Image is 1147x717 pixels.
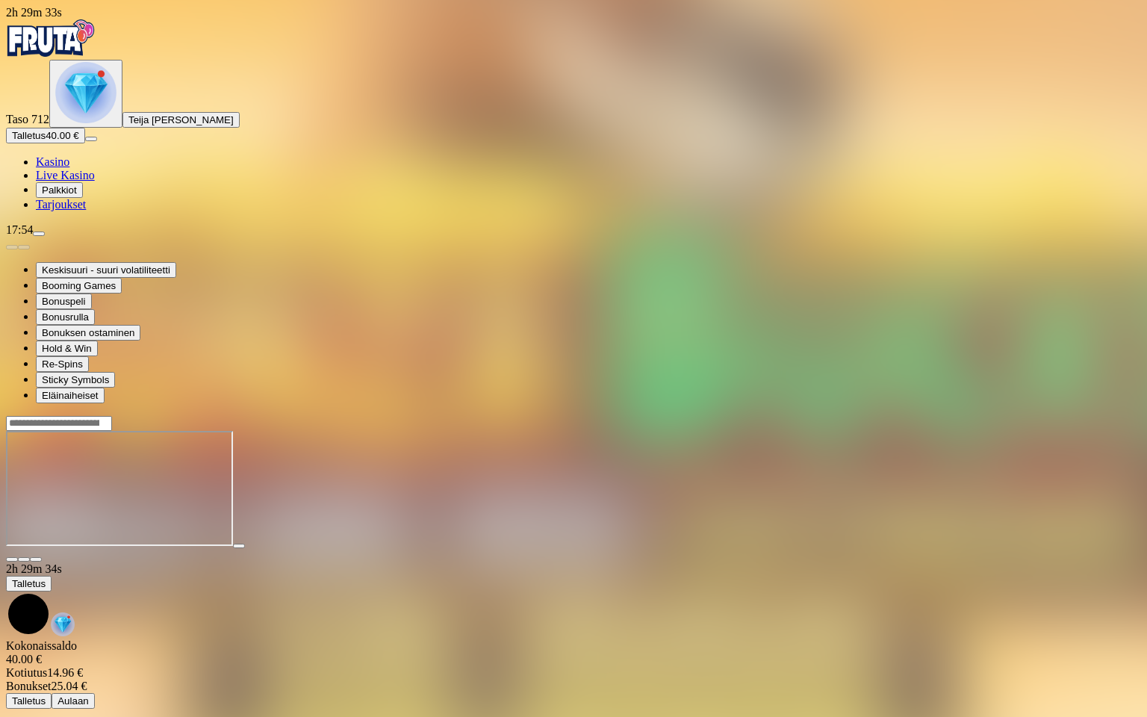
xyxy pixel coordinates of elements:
[85,137,97,141] button: menu
[36,155,69,168] a: Kasino
[36,372,115,388] button: Sticky Symbols
[6,46,96,59] a: Fruta
[6,155,1141,211] nav: Main menu
[51,612,75,636] img: reward-icon
[36,341,98,356] button: Hold & Win
[12,695,46,707] span: Talletus
[6,6,62,19] span: user session time
[42,264,170,276] span: Keskisuuri - suuri volatiliteetti
[6,557,18,562] button: close icon
[42,374,109,385] span: Sticky Symbols
[6,693,52,709] button: Talletus
[18,557,30,562] button: chevron-down icon
[36,294,92,309] button: Bonuspeli
[42,280,116,291] span: Booming Games
[128,114,234,125] span: Teija [PERSON_NAME]
[36,198,86,211] a: Tarjoukset
[33,232,45,236] button: menu
[36,169,95,181] a: Live Kasino
[122,112,240,128] button: Teija [PERSON_NAME]
[6,431,233,546] iframe: Bonza Bucks Hold and Win Extreme 10,000
[6,653,1141,666] div: 40.00 €
[6,245,18,249] button: prev slide
[36,325,140,341] button: Bonuksen ostaminen
[36,182,83,198] button: Palkkiot
[42,184,77,196] span: Palkkiot
[6,113,49,125] span: Taso 712
[6,223,33,236] span: 17:54
[42,343,92,354] span: Hold & Win
[36,278,122,294] button: Booming Games
[36,356,89,372] button: Re-Spins
[36,388,105,403] button: Eläinaiheiset
[46,130,78,141] span: 40.00 €
[12,578,46,589] span: Talletus
[52,693,95,709] button: Aulaan
[6,666,47,679] span: Kotiutus
[42,311,89,323] span: Bonusrulla
[36,309,95,325] button: Bonusrulla
[6,680,51,692] span: Bonukset
[42,296,86,307] span: Bonuspeli
[6,562,62,575] span: user session time
[6,19,96,57] img: Fruta
[6,576,52,592] button: Talletus
[6,19,1141,211] nav: Primary
[6,416,112,431] input: Search
[233,544,245,548] button: play icon
[6,128,85,143] button: Talletusplus icon40.00 €
[42,358,83,370] span: Re-Spins
[42,327,134,338] span: Bonuksen ostaminen
[6,562,1141,639] div: Game menu
[6,639,1141,709] div: Game menu content
[6,680,1141,693] div: 25.04 €
[6,639,1141,666] div: Kokonaissaldo
[6,666,1141,680] div: 14.96 €
[42,390,99,401] span: Eläinaiheiset
[18,245,30,249] button: next slide
[30,557,42,562] button: fullscreen icon
[36,262,176,278] button: Keskisuuri - suuri volatiliteetti
[49,60,122,128] button: level unlocked
[12,130,46,141] span: Talletus
[55,62,116,123] img: level unlocked
[57,695,89,707] span: Aulaan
